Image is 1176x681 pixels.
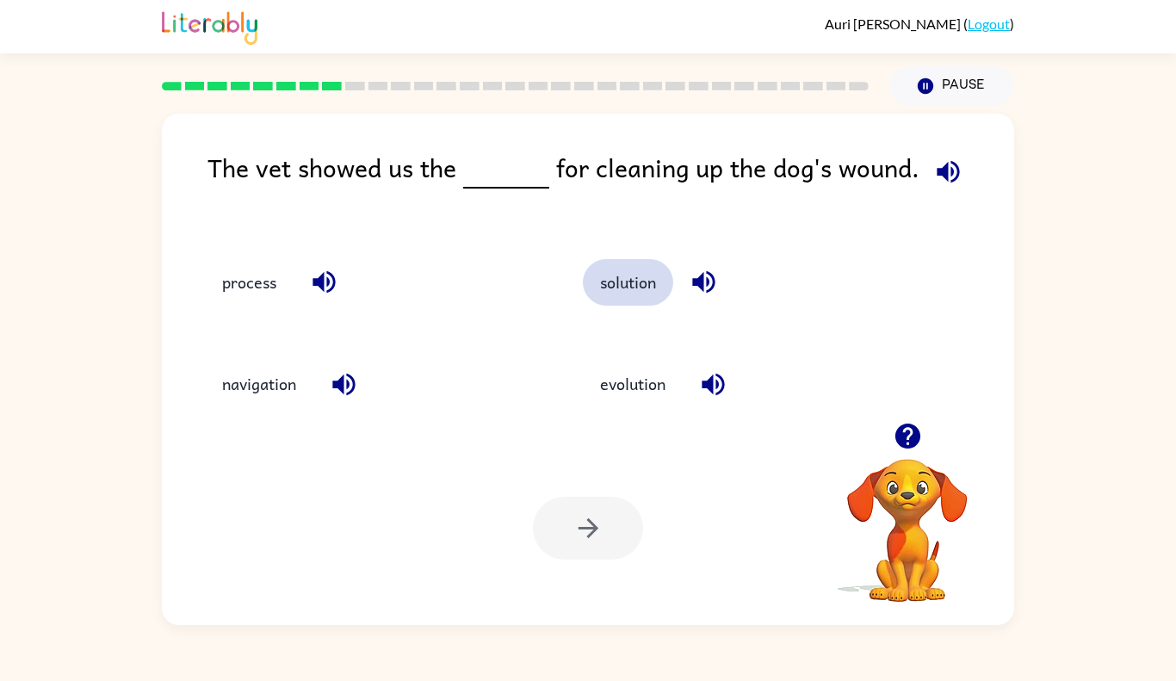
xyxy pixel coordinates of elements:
img: Literably [162,7,257,45]
video: Your browser must support playing .mp4 files to use Literably. Please try using another browser. [821,432,993,604]
div: ( ) [825,15,1014,32]
button: navigation [205,361,313,407]
a: Logout [968,15,1010,32]
button: evolution [583,361,683,407]
div: The vet showed us the for cleaning up the dog's wound. [207,148,1014,225]
button: solution [583,259,673,306]
button: process [205,259,294,306]
span: Auri [PERSON_NAME] [825,15,963,32]
button: Pause [889,66,1014,106]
